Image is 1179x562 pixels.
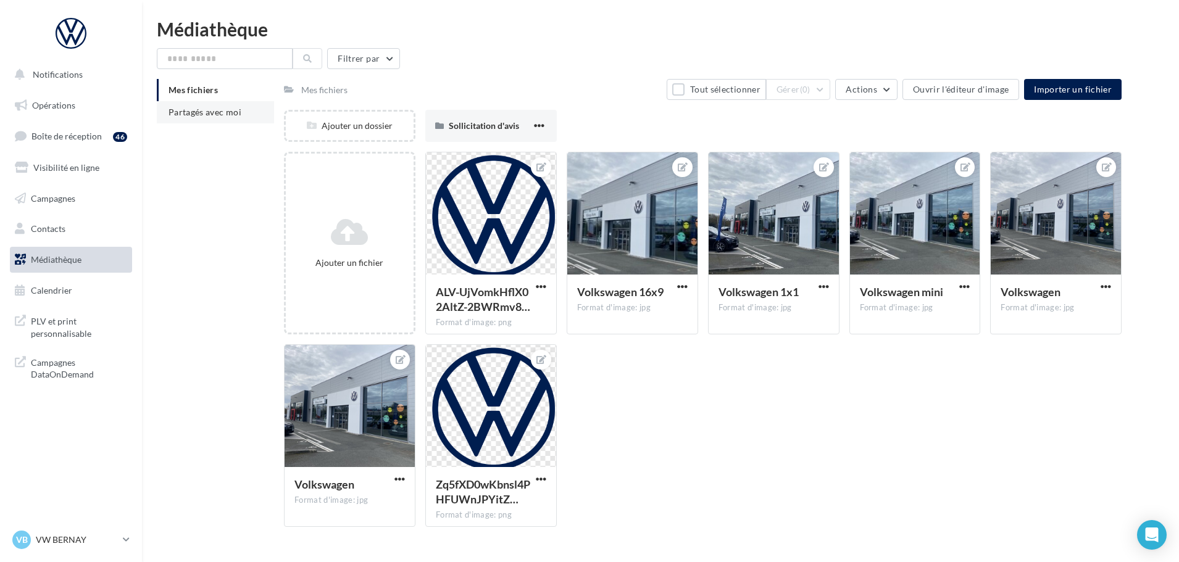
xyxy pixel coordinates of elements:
span: Campagnes [31,192,75,203]
span: Calendrier [31,285,72,295]
a: Opérations [7,93,135,118]
button: Notifications [7,62,130,88]
span: Zq5fXD0wKbnsl4PHFUWnJPYitZ8rW6KgqhUH0B196m6Jl-lr61PflsD9BnzvuFjsgnkteNVRdnlRezd0=s0 [436,477,530,506]
span: Volkswagen 16x9 [577,285,664,299]
div: Mes fichiers [301,84,348,96]
button: Importer un fichier [1024,79,1122,100]
div: Format d'image: png [436,510,546,521]
a: PLV et print personnalisable [7,308,135,344]
p: VW BERNAY [36,534,118,546]
span: Mes fichiers [169,85,218,95]
span: Partagés avec moi [169,107,241,117]
button: Filtrer par [327,48,400,69]
span: Visibilité en ligne [33,162,99,173]
span: Sollicitation d'avis [449,120,519,131]
button: Ouvrir l'éditeur d'image [902,79,1019,100]
span: Volkswagen 1x1 [719,285,799,299]
span: PLV et print personnalisable [31,313,127,339]
a: Calendrier [7,278,135,304]
span: Médiathèque [31,254,81,265]
span: Volkswagen [1001,285,1060,299]
span: VB [16,534,28,546]
button: Gérer(0) [766,79,831,100]
span: Notifications [33,69,83,80]
div: Format d'image: jpg [294,495,405,506]
a: Visibilité en ligne [7,155,135,181]
div: Format d'image: jpg [577,302,688,313]
div: 46 [113,132,127,142]
span: Boîte de réception [31,131,102,141]
div: Format d'image: jpg [719,302,829,313]
a: VB VW BERNAY [10,528,132,552]
span: Opérations [32,100,75,110]
a: Médiathèque [7,247,135,273]
span: Volkswagen [294,477,354,491]
span: Contacts [31,223,65,234]
a: Contacts [7,216,135,242]
a: Campagnes [7,186,135,212]
span: (0) [800,85,810,94]
a: Boîte de réception46 [7,123,135,149]
a: Campagnes DataOnDemand [7,349,135,386]
button: Actions [835,79,897,100]
div: Open Intercom Messenger [1137,520,1167,550]
span: ALV-UjVomkHflX02AltZ-2BWRmv80AveAUEtBt-3gd3G7FYu1skd269n [436,285,530,313]
span: Importer un fichier [1034,84,1112,94]
div: Ajouter un dossier [286,120,414,132]
div: Format d'image: jpg [1001,302,1111,313]
div: Format d'image: png [436,317,546,328]
span: Actions [846,84,877,94]
div: Ajouter un fichier [291,257,409,269]
span: Volkswagen mini [860,285,943,299]
button: Tout sélectionner [667,79,765,100]
div: Médiathèque [157,20,1164,38]
div: Format d'image: jpg [860,302,970,313]
span: Campagnes DataOnDemand [31,354,127,381]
